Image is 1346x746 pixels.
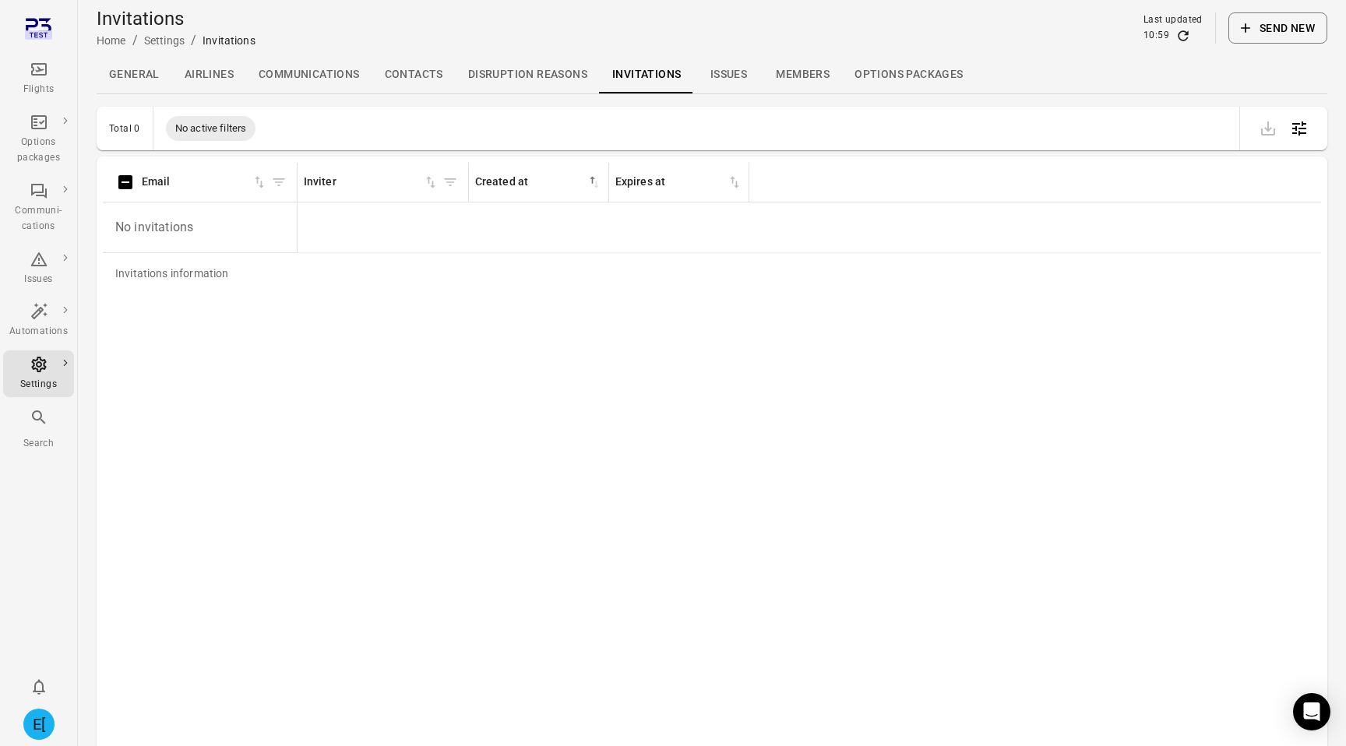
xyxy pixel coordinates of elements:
[9,324,68,340] div: Automations
[439,171,462,194] button: Filter by inviter
[132,31,138,50] li: /
[9,82,68,97] div: Flights
[3,297,74,344] a: Automations
[3,245,74,292] a: Issues
[3,55,74,102] a: Flights
[9,135,68,166] div: Options packages
[1284,113,1315,144] button: Open table configuration
[97,31,255,50] nav: Breadcrumbs
[166,121,256,136] span: No active filters
[3,177,74,239] a: Communi-cations
[475,174,602,191] span: Created at
[615,174,727,191] div: Expires at
[600,56,693,93] a: Invitations
[9,377,68,392] div: Settings
[456,56,600,93] a: Disruption reasons
[1143,28,1169,44] div: 10:59
[97,34,126,47] a: Home
[842,56,975,93] a: Options packages
[109,206,291,249] p: No invitations
[475,174,587,191] div: Created at
[9,272,68,287] div: Issues
[23,709,55,740] div: E[
[9,203,68,234] div: Communi-cations
[9,436,68,452] div: Search
[3,403,74,456] button: Search
[97,56,172,93] a: General
[615,174,742,191] span: Expires at
[191,31,196,50] li: /
[615,174,742,191] div: Sort by expires at in ascending order
[304,174,439,191] div: Sort by inviter in ascending order
[693,56,763,93] a: Issues
[144,34,185,47] a: Settings
[97,56,1327,93] div: Local navigation
[304,174,439,191] span: Inviter
[17,702,61,746] button: Elsa [AirAsia]
[372,56,456,93] a: Contacts
[1175,28,1191,44] button: Refresh data
[97,6,255,31] h1: Invitations
[246,56,372,93] a: Communications
[1293,693,1330,730] div: Open Intercom Messenger
[1253,120,1284,135] span: Please make a selection to export
[763,56,842,93] a: Members
[142,174,252,191] div: Email
[172,56,246,93] a: Airlines
[23,671,55,702] button: Notifications
[3,350,74,397] a: Settings
[3,108,74,171] a: Options packages
[475,174,602,191] div: Sort by created at in descending order
[142,174,267,191] span: Email
[142,174,267,191] div: Sort by email in ascending order
[1228,12,1327,44] button: Send new
[267,171,291,194] button: Filter by email
[103,253,241,294] div: Invitations information
[304,174,423,191] div: Inviter
[203,33,255,48] div: Invitations
[109,123,140,134] div: Total 0
[1143,12,1203,28] div: Last updated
